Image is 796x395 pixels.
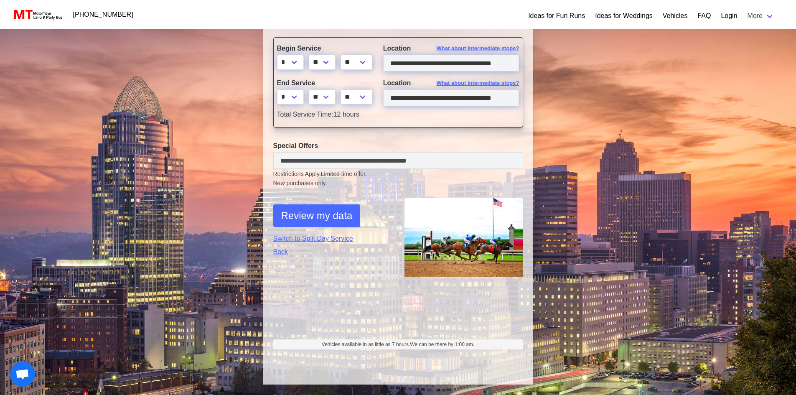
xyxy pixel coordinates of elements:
img: MotorToys Logo [12,9,63,20]
span: What about intermediate stops? [437,44,519,53]
span: Location [383,79,411,87]
span: New purchases only. [273,179,523,188]
a: Vehicles [663,11,688,21]
span: We can be there by 1:00 am. [410,341,474,347]
span: What about intermediate stops? [437,79,519,87]
span: Review my data [281,208,353,223]
label: End Service [277,78,371,88]
label: Special Offers [273,141,523,151]
a: More [743,8,779,24]
div: 12 hours [271,110,526,120]
a: Ideas for Fun Runs [528,11,585,21]
a: Login [721,11,737,21]
a: FAQ [697,11,711,21]
span: Limited time offer. [321,170,367,178]
button: Review my data [273,204,361,227]
a: Back [273,247,392,257]
a: Switch to Split Day Service [273,234,392,244]
img: 1.png [404,198,523,277]
span: Location [383,45,411,52]
span: Total Service Time: [277,111,333,118]
span: Vehicles available in as little as 7 hours. [322,341,474,348]
a: [PHONE_NUMBER] [68,6,138,23]
label: Begin Service [277,43,371,54]
small: Restrictions Apply. [273,171,523,188]
div: Open chat [10,362,35,387]
a: Ideas for Weddings [595,11,653,21]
